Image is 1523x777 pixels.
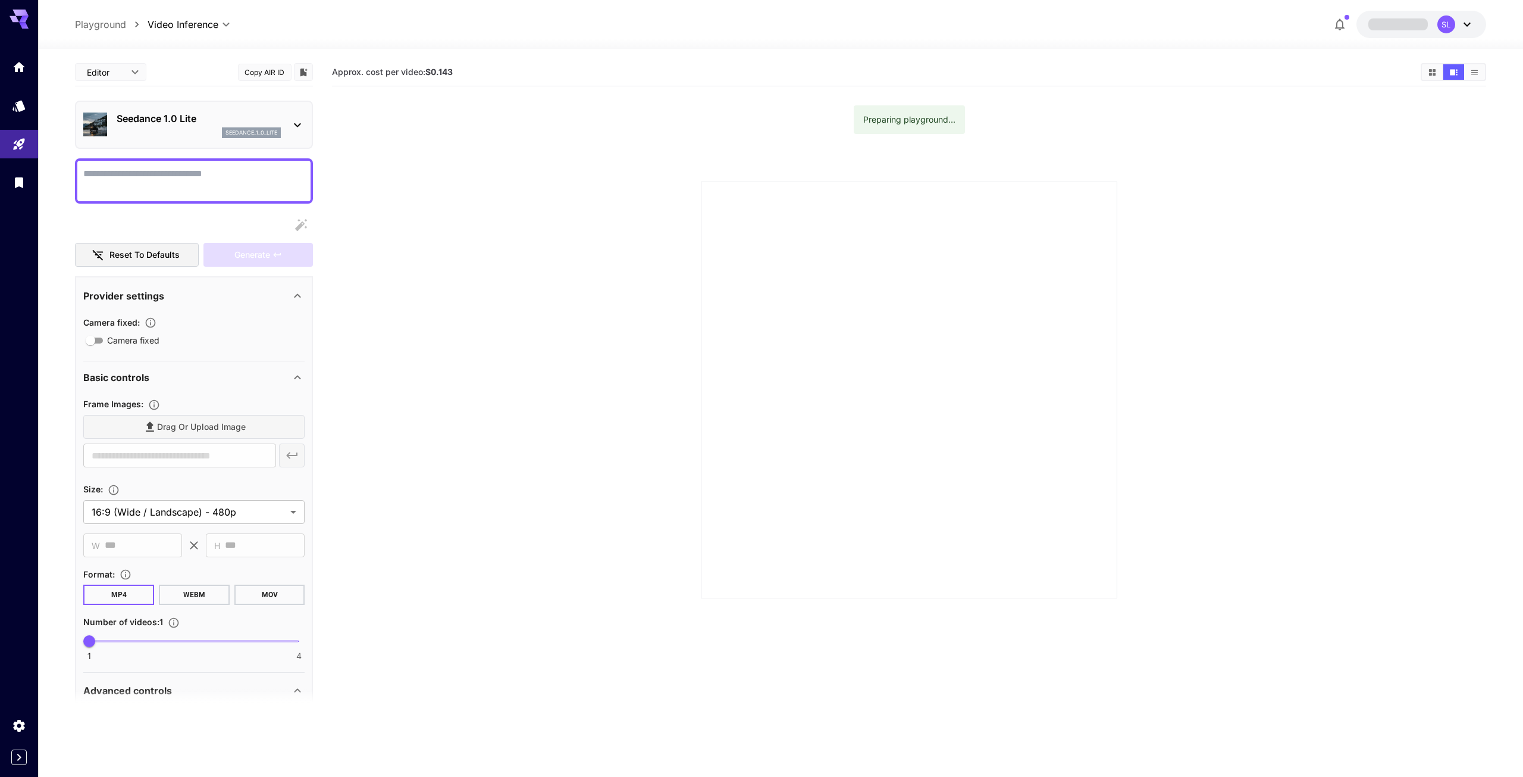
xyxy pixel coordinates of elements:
[75,243,199,267] button: Reset to defaults
[83,676,305,705] div: Advanced controls
[234,585,305,605] button: MOV
[425,67,453,77] b: $0.143
[83,317,140,327] span: Camera fixed :
[12,718,26,733] div: Settings
[298,65,309,79] button: Add to library
[12,137,26,152] div: Playground
[12,60,26,74] div: Home
[1421,63,1486,81] div: Show videos in grid viewShow videos in video viewShow videos in list view
[83,585,154,605] button: MP4
[83,107,305,143] div: Seedance 1.0 Liteseedance_1_0_lite
[75,17,148,32] nav: breadcrumb
[83,282,305,310] div: Provider settings
[225,129,277,137] p: seedance_1_0_lite
[83,684,172,698] p: Advanced controls
[107,334,159,347] span: Camera fixed
[83,569,115,579] span: Format :
[83,289,164,303] p: Provider settings
[83,484,103,494] span: Size :
[296,650,302,662] span: 4
[238,64,292,81] button: Copy AIR ID
[75,17,126,32] a: Playground
[214,539,220,553] span: H
[1437,15,1455,33] div: SL
[1464,64,1485,80] button: Show videos in list view
[83,370,149,385] p: Basic controls
[1443,64,1464,80] button: Show videos in video view
[87,66,124,79] span: Editor
[11,750,27,765] button: Expand sidebar
[163,617,184,629] button: Specify how many videos to generate in a single request. Each video generation will be charged se...
[117,111,281,126] p: Seedance 1.0 Lite
[12,175,26,190] div: Library
[332,67,453,77] span: Approx. cost per video:
[1422,64,1443,80] button: Show videos in grid view
[103,484,124,496] button: Adjust the dimensions of the generated image by specifying its width and height in pixels, or sel...
[148,17,218,32] span: Video Inference
[143,399,165,411] button: Upload frame images.
[92,505,286,519] span: 16:9 (Wide / Landscape) - 480p
[83,617,163,627] span: Number of videos : 1
[115,569,136,581] button: Choose the file format for the output video.
[12,98,26,113] div: Models
[159,585,230,605] button: WEBM
[83,399,143,409] span: Frame Images :
[92,539,100,553] span: W
[1356,11,1486,38] button: SL
[863,109,955,130] div: Preparing playground...
[83,363,305,392] div: Basic controls
[87,650,91,662] span: 1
